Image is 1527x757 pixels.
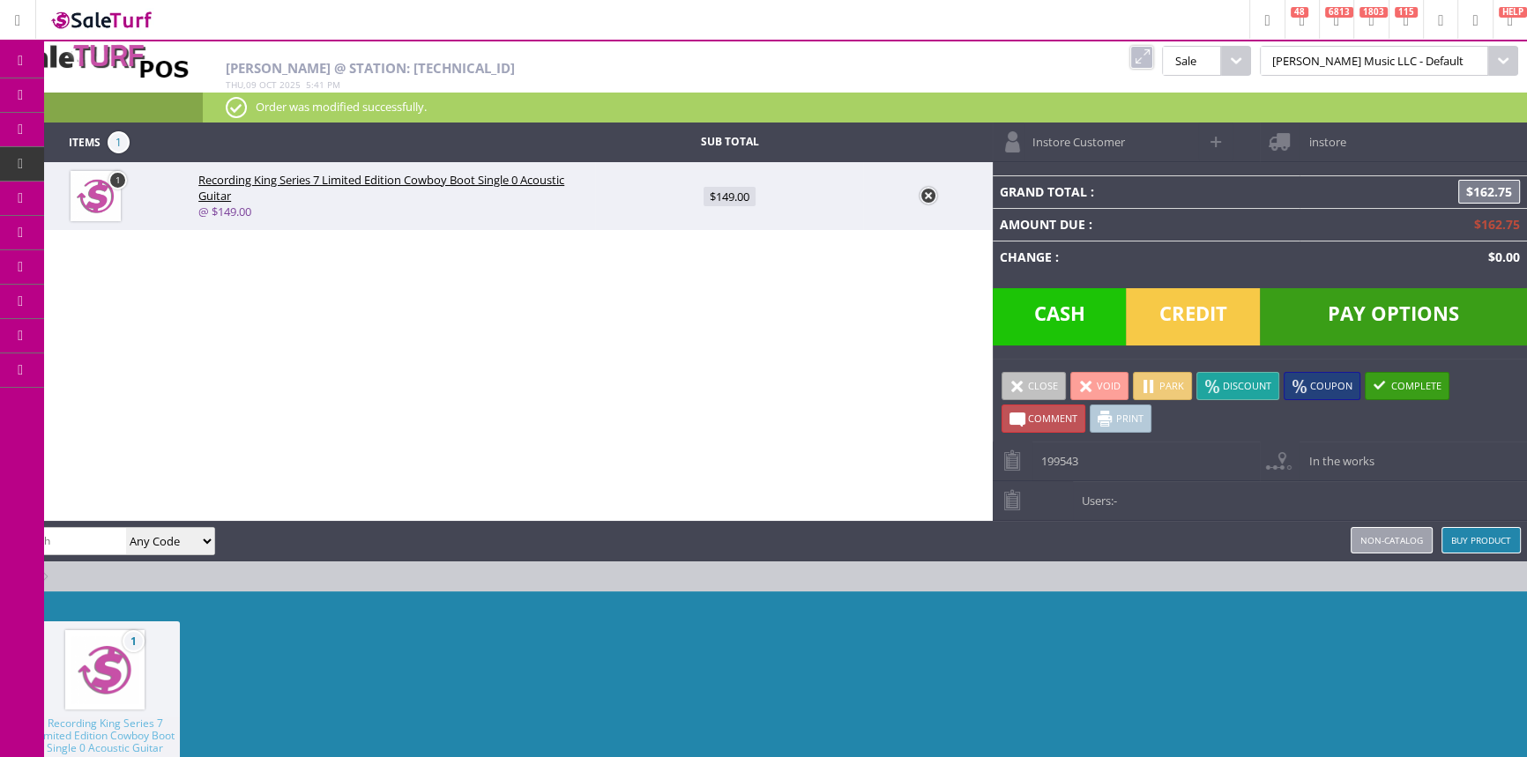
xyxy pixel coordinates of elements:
span: Recording King Series 7 Limited Edition Cowboy Boot Single 0 Acoustic Guitar [198,172,564,204]
span: 115 [1395,7,1418,18]
span: , : [226,78,340,91]
span: 1 [123,630,145,652]
span: In the works [1300,442,1374,469]
span: $162.75 [1467,216,1520,233]
span: [PERSON_NAME] Music LLC - Default [1260,46,1488,76]
a: Complete [1365,372,1449,400]
span: Comment [1028,412,1077,425]
span: 09 [246,78,257,91]
a: Void [1070,372,1128,400]
td: Amount Due : [993,208,1300,241]
input: Search [7,528,126,553]
span: 41 [314,78,324,91]
span: Credit [1126,288,1260,345]
td: Sub Total [595,131,863,153]
a: Non-catalog [1351,527,1433,553]
span: Items [69,131,101,151]
span: instore [1300,122,1345,150]
span: Oct [259,78,277,91]
a: Buy Product [1441,527,1521,553]
span: 48 [1291,7,1308,18]
span: 1803 [1359,7,1388,18]
span: - [1114,493,1117,508]
span: 199543 [1032,442,1078,469]
td: Change : [993,241,1300,273]
span: 6813 [1325,7,1353,18]
span: $0.00 [1481,249,1520,265]
a: Close [1002,372,1066,400]
a: Discount [1196,372,1279,400]
span: Cash [993,288,1127,345]
a: Coupon [1284,372,1360,400]
span: $162.75 [1458,180,1520,204]
span: Sale [1162,46,1220,76]
a: Print [1090,404,1151,433]
span: Thu [226,78,243,91]
span: pm [327,78,340,91]
p: Order was modified successfully. [226,97,1504,116]
h2: [PERSON_NAME] @ Station: [TECHNICAL_ID] [226,61,989,76]
span: Users: [1073,481,1117,508]
span: Pay Options [1260,288,1527,345]
img: SaleTurf [49,8,155,32]
a: @ $149.00 [198,204,251,219]
span: 2025 [279,78,301,91]
span: 1 [108,131,130,153]
span: 5 [306,78,311,91]
span: Instore Customer [1024,122,1125,150]
a: Park [1133,372,1192,400]
td: Grand Total : [993,175,1300,208]
span: $149.00 [704,187,756,206]
span: HELP [1499,7,1527,18]
a: 1 [108,171,127,189]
